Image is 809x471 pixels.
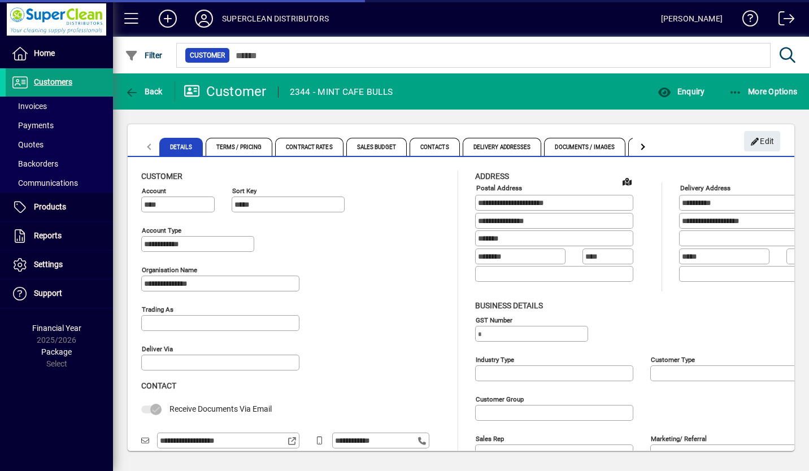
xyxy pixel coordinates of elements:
mat-label: Industry type [476,355,514,363]
span: Business details [475,301,543,310]
span: Documents / Images [544,138,625,156]
span: Sales Budget [346,138,407,156]
button: More Options [726,81,801,102]
span: Delivery Addresses [463,138,542,156]
mat-label: Sales rep [476,434,504,442]
span: Details [159,138,203,156]
span: Package [41,347,72,356]
div: SUPERCLEAN DISTRIBUTORS [222,10,329,28]
mat-label: Trading as [142,306,173,313]
div: [PERSON_NAME] [661,10,723,28]
span: Financial Year [32,324,81,333]
span: Filter [125,51,163,60]
span: Contacts [410,138,460,156]
mat-label: GST Number [476,316,512,324]
span: Custom Fields [628,138,691,156]
span: Home [34,49,55,58]
span: Edit [750,132,775,151]
a: Backorders [6,154,113,173]
mat-label: Customer group [476,395,524,403]
span: Address [475,172,509,181]
span: Back [125,87,163,96]
span: Contact [141,381,176,390]
span: Payments [11,121,54,130]
div: Customer [184,82,267,101]
a: View on map [618,172,636,190]
button: Back [122,81,166,102]
span: Receive Documents Via Email [169,404,272,413]
div: 2344 - MINT CAFE BULLS [290,83,393,101]
mat-label: Account [142,187,166,195]
a: Invoices [6,97,113,116]
button: Filter [122,45,166,66]
a: Payments [6,116,113,135]
span: Customer [141,172,182,181]
span: Quotes [11,140,44,149]
span: Settings [34,260,63,269]
mat-label: Customer type [651,355,695,363]
a: Communications [6,173,113,193]
button: Enquiry [655,81,707,102]
span: More Options [729,87,798,96]
a: Products [6,193,113,221]
mat-label: Account Type [142,226,181,234]
a: Settings [6,251,113,279]
button: Add [150,8,186,29]
a: Home [6,40,113,68]
a: Logout [770,2,795,39]
mat-label: Sort key [232,187,256,195]
span: Terms / Pricing [206,138,273,156]
button: Profile [186,8,222,29]
a: Support [6,280,113,308]
span: Customers [34,77,72,86]
span: Invoices [11,102,47,111]
span: Customer [190,50,225,61]
span: Communications [11,178,78,187]
span: Enquiry [658,87,704,96]
mat-label: Organisation name [142,266,197,274]
a: Reports [6,222,113,250]
span: Contract Rates [275,138,343,156]
mat-label: Deliver via [142,345,173,353]
span: Backorders [11,159,58,168]
span: Reports [34,231,62,240]
mat-label: Marketing/ Referral [651,434,707,442]
a: Quotes [6,135,113,154]
app-page-header-button: Back [113,81,175,102]
button: Edit [744,131,780,151]
span: Products [34,202,66,211]
span: Support [34,289,62,298]
a: Knowledge Base [734,2,759,39]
